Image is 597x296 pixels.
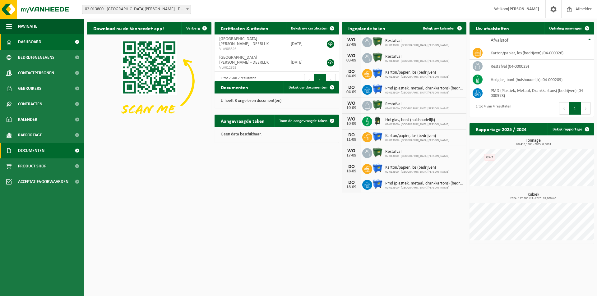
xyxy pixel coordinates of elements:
[87,22,170,34] h2: Download nu de Vanheede+ app!
[218,73,256,87] div: 1 tot 2 van 2 resultaten
[385,59,449,63] span: 02-013800 - [GEOGRAPHIC_DATA][PERSON_NAME]
[385,139,449,142] span: 02-013800 - [GEOGRAPHIC_DATA][PERSON_NAME]
[372,84,383,94] img: WB-1100-HPE-BE-01
[18,81,41,96] span: Gebruikers
[385,118,449,123] span: Hol glas, bont (huishoudelijk)
[18,50,54,65] span: Bedrijfsgegevens
[581,102,591,115] button: Next
[186,26,200,30] span: Verberg
[291,26,327,30] span: Bekijk uw certificaten
[314,74,326,86] button: 1
[326,74,336,86] button: Next
[549,26,582,30] span: Ophaling aanvragen
[345,169,358,174] div: 18-09
[473,197,594,200] span: 2024: 117,200 m3 - 2025: 65,800 m3
[279,119,327,123] span: Toon de aangevraagde taken
[385,39,449,43] span: Restafval
[548,123,593,135] a: Bekijk rapportage
[372,36,383,47] img: WB-1100-HPE-GN-01
[345,85,358,90] div: DO
[345,43,358,47] div: 27-08
[385,165,449,170] span: Karton/papier, los (bedrijven)
[470,22,515,34] h2: Uw afvalstoffen
[345,74,358,79] div: 04-09
[486,73,594,86] td: hol glas, bont (huishoudelijk) (04-000209)
[345,180,358,185] div: DO
[215,22,275,34] h2: Certificaten & attesten
[345,185,358,189] div: 18-09
[385,186,463,190] span: 02-013800 - [GEOGRAPHIC_DATA][PERSON_NAME]
[221,99,333,103] p: U heeft 3 ongelezen document(en).
[215,81,254,93] h2: Documenten
[18,158,46,174] span: Product Shop
[385,149,449,154] span: Restafval
[508,7,539,11] strong: [PERSON_NAME]
[286,53,319,72] td: [DATE]
[181,22,211,34] button: Verberg
[372,116,383,126] img: CR-HR-1C-1000-PES-01
[385,181,463,186] span: Pmd (plastiek, metaal, drankkartons) (bedrijven)
[385,43,449,47] span: 02-013800 - [GEOGRAPHIC_DATA][PERSON_NAME]
[284,81,338,93] a: Bekijk uw documenten
[473,102,511,115] div: 1 tot 4 van 4 resultaten
[345,101,358,106] div: WO
[219,37,269,46] span: [GEOGRAPHIC_DATA][PERSON_NAME] - DEERLIJK
[385,54,449,59] span: Restafval
[544,22,593,34] a: Ophaling aanvragen
[18,127,42,143] span: Rapportage
[87,34,211,128] img: Download de VHEPlus App
[342,22,391,34] h2: Ingeplande taken
[372,100,383,110] img: WB-1100-HPE-GN-01
[470,123,533,135] h2: Rapportage 2025 / 2024
[219,55,269,65] span: [GEOGRAPHIC_DATA][PERSON_NAME] - DEERLIJK
[372,163,383,174] img: WB-1100-HPE-BE-01
[289,85,327,89] span: Bekijk uw documenten
[372,131,383,142] img: WB-1100-HPE-BE-01
[423,26,455,30] span: Bekijk uw kalender
[215,115,271,127] h2: Aangevraagde taken
[286,34,319,53] td: [DATE]
[219,47,281,52] span: VLA903526
[345,138,358,142] div: 11-09
[18,174,68,189] span: Acceptatievoorwaarden
[18,143,44,158] span: Documenten
[473,193,594,200] h3: Kubiek
[18,34,41,50] span: Dashboard
[345,58,358,63] div: 03-09
[385,107,449,111] span: 02-013800 - [GEOGRAPHIC_DATA][PERSON_NAME]
[473,139,594,146] h3: Tonnage
[345,90,358,94] div: 04-09
[286,22,338,34] a: Bekijk uw certificaten
[345,53,358,58] div: WO
[418,22,466,34] a: Bekijk uw kalender
[82,5,191,14] span: 02-013800 - BLUE WOODS HOTEL - DEERLIJK
[219,65,281,70] span: VLA612862
[372,147,383,158] img: WB-1100-HPE-GN-01
[385,123,449,126] span: 02-013800 - [GEOGRAPHIC_DATA][PERSON_NAME]
[484,154,495,161] div: 0,07 t
[18,65,54,81] span: Contactpersonen
[345,106,358,110] div: 10-09
[385,102,449,107] span: Restafval
[385,134,449,139] span: Karton/papier, los (bedrijven)
[345,153,358,158] div: 17-09
[486,60,594,73] td: restafval (04-000029)
[491,38,508,43] span: Afvalstof
[385,70,449,75] span: Karton/papier, los (bedrijven)
[385,154,449,158] span: 02-013800 - [GEOGRAPHIC_DATA][PERSON_NAME]
[345,38,358,43] div: WO
[385,86,463,91] span: Pmd (plastiek, metaal, drankkartons) (bedrijven)
[569,102,581,115] button: 1
[385,170,449,174] span: 02-013800 - [GEOGRAPHIC_DATA][PERSON_NAME]
[372,179,383,189] img: WB-1100-HPE-BE-01
[385,91,463,95] span: 02-013800 - [GEOGRAPHIC_DATA][PERSON_NAME]
[18,96,42,112] span: Contracten
[274,115,338,127] a: Toon de aangevraagde taken
[559,102,569,115] button: Previous
[486,86,594,100] td: PMD (Plastiek, Metaal, Drankkartons) (bedrijven) (04-000978)
[372,68,383,79] img: WB-1100-HPE-BE-01
[345,148,358,153] div: WO
[345,69,358,74] div: DO
[385,75,449,79] span: 02-013800 - [GEOGRAPHIC_DATA][PERSON_NAME]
